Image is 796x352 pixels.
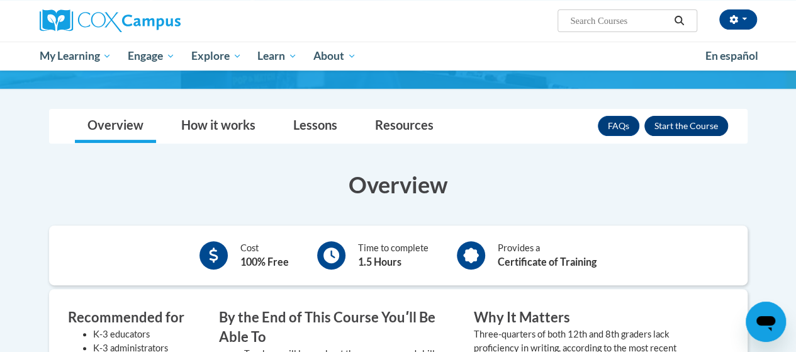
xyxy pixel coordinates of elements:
[358,241,429,270] div: Time to complete
[191,48,242,64] span: Explore
[358,256,401,268] b: 1.5 Hours
[362,110,446,143] a: Resources
[49,169,748,200] h3: Overview
[31,42,120,71] a: My Learning
[670,13,688,28] button: Search
[120,42,183,71] a: Engage
[644,116,728,136] button: Enroll
[93,327,200,341] li: K-3 educators
[169,110,268,143] a: How it works
[240,256,289,268] b: 100% Free
[183,42,250,71] a: Explore
[30,42,766,71] div: Main menu
[40,9,266,32] a: Cox Campus
[249,42,305,71] a: Learn
[305,42,364,71] a: About
[75,110,156,143] a: Overview
[474,308,710,327] h3: Why It Matters
[705,49,758,62] span: En español
[240,241,289,270] div: Cost
[569,13,670,28] input: Search Courses
[313,48,356,64] span: About
[498,241,597,270] div: Provides a
[219,308,455,347] h3: By the End of This Course Youʹll Be Able To
[598,116,639,136] a: FAQs
[719,9,757,30] button: Account Settings
[39,48,111,64] span: My Learning
[746,302,786,342] iframe: Button to launch messaging window
[128,48,175,64] span: Engage
[40,9,181,32] img: Cox Campus
[281,110,350,143] a: Lessons
[498,256,597,268] b: Certificate of Training
[697,43,766,69] a: En español
[68,308,200,327] h3: Recommended for
[257,48,297,64] span: Learn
